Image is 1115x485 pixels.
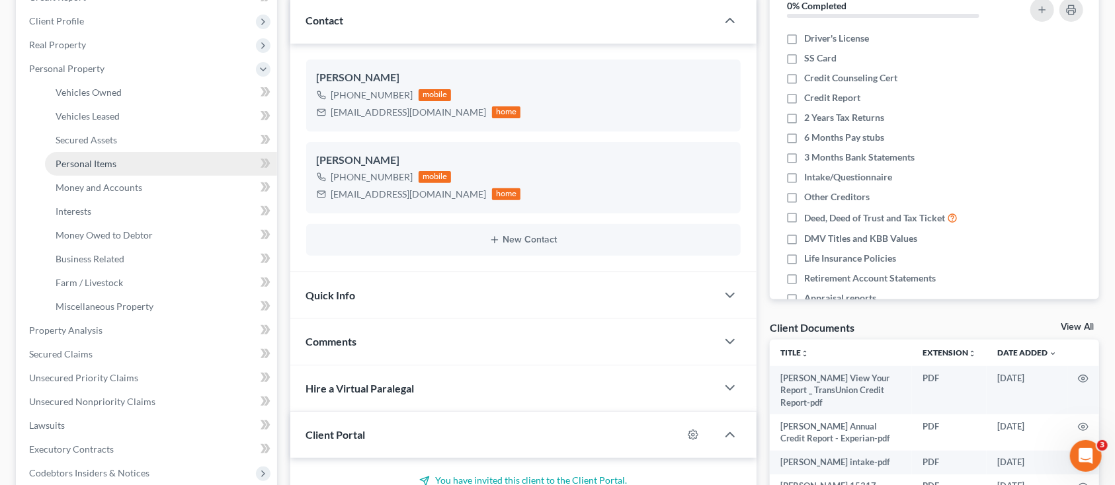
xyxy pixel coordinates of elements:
span: Lawsuits [29,420,65,431]
span: Property Analysis [29,324,103,336]
span: Deed, Deed of Trust and Tax Ticket [804,211,945,225]
span: SS Card [804,52,837,65]
span: Comments [306,335,357,348]
div: mobile [419,171,452,183]
td: [DATE] [987,366,1067,414]
span: 3 Months Bank Statements [804,151,915,164]
i: unfold_more [801,350,809,357]
span: Money and Accounts [56,182,142,193]
span: Client Portal [306,428,366,441]
span: Personal Items [56,158,116,169]
a: Money Owed to Debtor [45,223,277,247]
td: PDF [912,451,987,474]
a: Unsecured Nonpriority Claims [19,390,277,414]
a: Money and Accounts [45,176,277,200]
div: mobile [419,89,452,101]
div: [PERSON_NAME] [317,153,730,168]
a: Miscellaneous Property [45,295,277,318]
a: Date Added expand_more [997,348,1057,357]
span: Interests [56,205,91,217]
span: Money Owed to Debtor [56,229,153,241]
span: Codebtors Insiders & Notices [29,467,149,478]
span: Personal Property [29,63,104,74]
td: PDF [912,366,987,414]
span: Business Related [56,253,124,264]
i: unfold_more [968,350,976,357]
td: [PERSON_NAME] View Your Report _ TransUnion Credit Report-pdf [770,366,912,414]
span: Unsecured Nonpriority Claims [29,396,155,407]
span: Appraisal reports [804,291,876,305]
a: Titleunfold_more [780,348,809,357]
i: expand_more [1049,350,1057,357]
div: home [492,106,521,118]
a: Unsecured Priority Claims [19,366,277,390]
td: [DATE] [987,414,1067,451]
a: Secured Claims [19,342,277,366]
div: [PHONE_NUMBER] [331,170,413,184]
a: Interests [45,200,277,223]
td: [PERSON_NAME] Annual Credit Report - Experian-pdf [770,414,912,451]
div: Client Documents [770,320,854,334]
div: [PHONE_NUMBER] [331,89,413,102]
span: Secured Assets [56,134,117,145]
span: Unsecured Priority Claims [29,372,138,383]
span: 2 Years Tax Returns [804,111,884,124]
button: New Contact [317,235,730,245]
span: Secured Claims [29,348,93,359]
a: Lawsuits [19,414,277,437]
a: View All [1061,322,1094,332]
span: Farm / Livestock [56,277,123,288]
span: Executory Contracts [29,443,114,455]
div: [EMAIL_ADDRESS][DOMAIN_NAME] [331,106,487,119]
span: Retirement Account Statements [804,272,936,285]
a: Vehicles Owned [45,81,277,104]
span: Credit Report [804,91,860,104]
span: Client Profile [29,15,84,26]
td: [PERSON_NAME] intake-pdf [770,451,912,474]
span: 6 Months Pay stubs [804,131,884,144]
div: [PERSON_NAME] [317,70,730,86]
td: [DATE] [987,451,1067,474]
span: Vehicles Owned [56,87,122,98]
span: Vehicles Leased [56,110,120,122]
span: Life Insurance Policies [804,252,896,265]
div: [EMAIL_ADDRESS][DOMAIN_NAME] [331,188,487,201]
span: Quick Info [306,289,356,301]
span: 3 [1097,440,1108,451]
span: Miscellaneous Property [56,301,153,312]
span: Other Creditors [804,190,870,204]
a: Business Related [45,247,277,271]
a: Vehicles Leased [45,104,277,128]
a: Farm / Livestock [45,271,277,295]
a: Secured Assets [45,128,277,152]
td: PDF [912,414,987,451]
iframe: Intercom live chat [1070,440,1102,472]
a: Executory Contracts [19,437,277,461]
a: Extensionunfold_more [923,348,976,357]
a: Property Analysis [19,318,277,342]
span: Intake/Questionnaire [804,170,892,184]
span: Credit Counseling Cert [804,71,897,85]
span: DMV Titles and KBB Values [804,232,917,245]
a: Personal Items [45,152,277,176]
span: Driver's License [804,32,869,45]
span: Real Property [29,39,86,50]
div: home [492,188,521,200]
span: Contact [306,14,344,26]
span: Hire a Virtual Paralegal [306,382,415,394]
